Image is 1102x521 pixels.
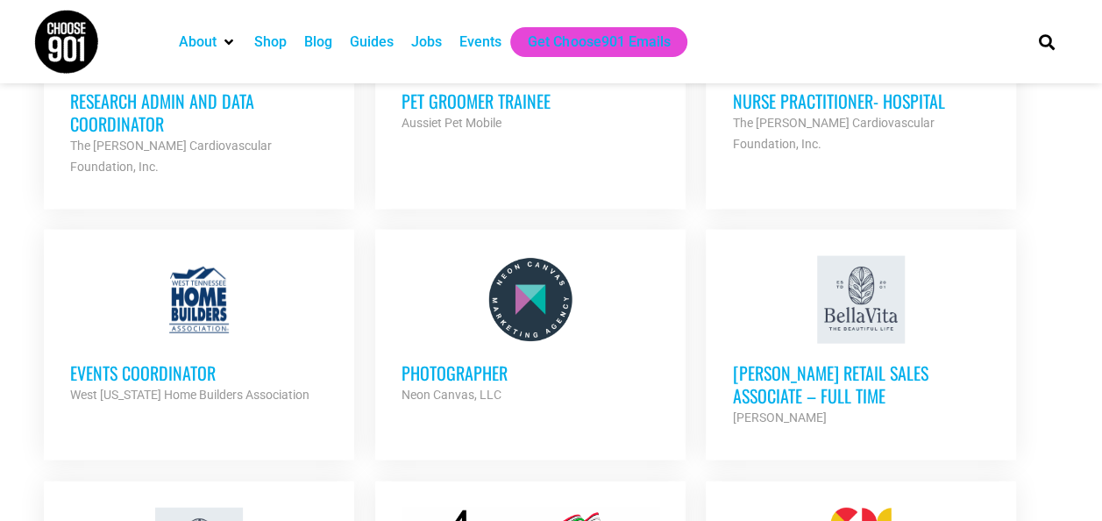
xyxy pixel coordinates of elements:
[732,361,990,407] h3: [PERSON_NAME] Retail Sales Associate – Full Time
[70,361,328,384] h3: Events Coordinator
[732,89,990,112] h3: Nurse Practitioner- Hospital
[304,32,332,53] a: Blog
[402,388,501,402] strong: Neon Canvas, LLC
[170,27,1008,57] nav: Main nav
[732,116,934,151] strong: The [PERSON_NAME] Cardiovascular Foundation, Inc.
[70,388,309,402] strong: West [US_STATE] Home Builders Association
[402,361,659,384] h3: Photographer
[528,32,670,53] a: Get Choose901 Emails
[732,410,826,425] strong: [PERSON_NAME]
[44,230,354,432] a: Events Coordinator West [US_STATE] Home Builders Association
[170,27,245,57] div: About
[254,32,287,53] a: Shop
[70,89,328,135] h3: Research Admin and Data Coordinator
[402,89,659,112] h3: Pet Groomer Trainee
[402,116,501,130] strong: Aussiet Pet Mobile
[179,32,217,53] a: About
[459,32,501,53] a: Events
[1032,27,1061,56] div: Search
[706,230,1016,454] a: [PERSON_NAME] Retail Sales Associate – Full Time [PERSON_NAME]
[375,230,686,432] a: Photographer Neon Canvas, LLC
[350,32,394,53] a: Guides
[70,139,272,174] strong: The [PERSON_NAME] Cardiovascular Foundation, Inc.
[411,32,442,53] a: Jobs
